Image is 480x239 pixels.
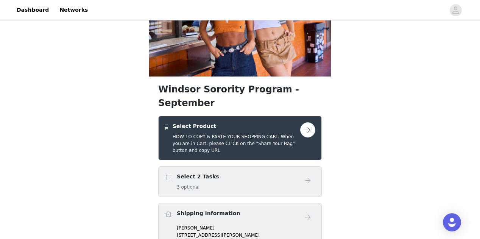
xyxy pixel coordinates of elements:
h5: HOW TO COPY & PASTE YOUR SHOPPING CART: When you are in Cart, please CLICK on the "Share Your Bag... [173,133,300,154]
div: avatar [452,4,459,16]
h4: Select Product [173,122,300,130]
h4: Select 2 Tasks [177,173,219,181]
h4: Shipping Information [177,209,240,217]
p: [PERSON_NAME] [177,225,315,231]
a: Networks [55,2,92,19]
div: Select Product [158,116,322,160]
h5: 3 optional [177,184,219,191]
h1: Windsor Sorority Program - September [158,83,322,110]
a: Dashboard [12,2,53,19]
div: Open Intercom Messenger [443,213,461,231]
p: [STREET_ADDRESS][PERSON_NAME] [177,232,315,239]
div: Select 2 Tasks [158,166,322,197]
